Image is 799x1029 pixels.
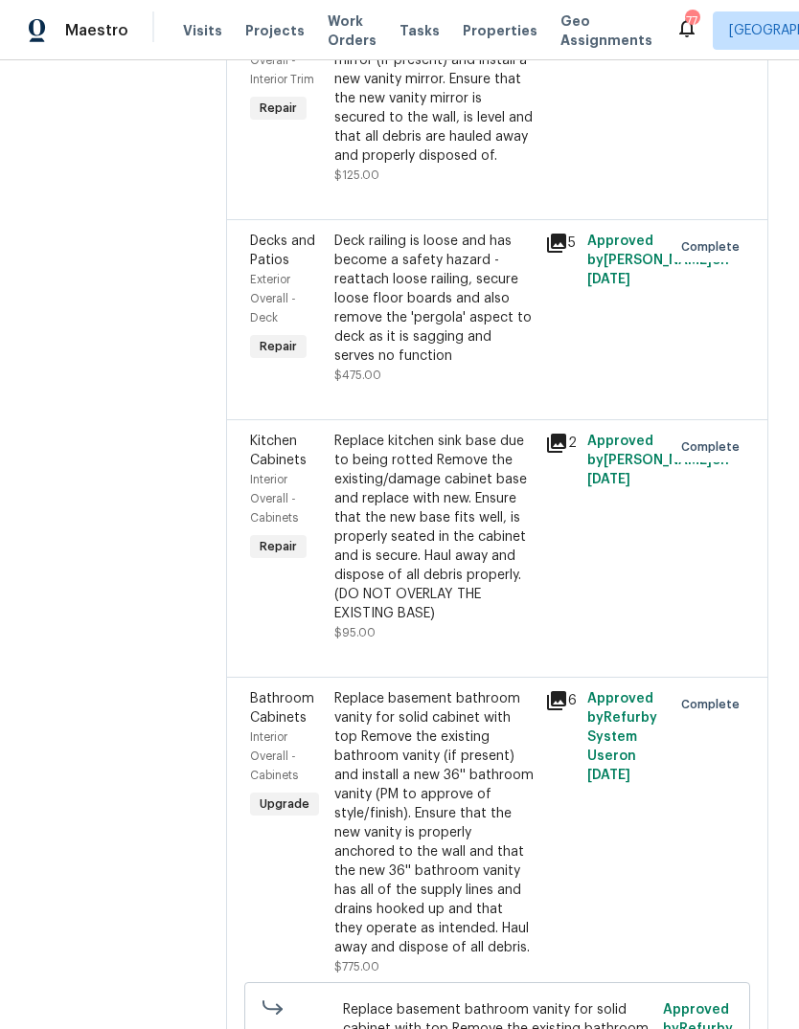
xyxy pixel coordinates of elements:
span: Kitchen Cabinets [250,435,307,467]
span: Properties [463,21,537,40]
span: Projects [245,21,305,40]
span: [DATE] [587,473,630,486]
span: [DATE] [587,769,630,782]
span: Maestro [65,21,128,40]
span: Approved by [PERSON_NAME] on [587,235,729,286]
span: Bathroom Cabinets [250,692,314,725]
span: Visits [183,21,222,40]
span: Interior Overall - Cabinets [250,731,298,781]
span: Complete [681,237,747,257]
span: Approved by Refurby System User on [587,692,657,782]
span: Repair [252,337,305,356]
div: Replace basement bathroom vanity for solid cabinet with top Remove the existing bathroom vanity (... [334,689,534,957]
span: $775.00 [334,961,379,973]
span: Complete [681,437,747,457]
span: Exterior Overall - Deck [250,274,296,324]
div: 77 [685,11,698,31]
div: Deck railing is loose and has become a safety hazard - reattach loose railing, secure loose floor... [334,232,534,366]
span: $95.00 [334,627,376,638]
span: Repair [252,537,305,556]
div: 6 [545,689,576,712]
span: Tasks [399,24,440,37]
span: Approved by [PERSON_NAME] on [587,435,729,486]
span: Complete [681,695,747,714]
span: Geo Assignments [560,11,652,50]
span: Interior Overall - Cabinets [250,474,298,524]
span: Work Orders [328,11,377,50]
span: Interior Overall - Interior Trim [250,35,314,85]
span: [DATE] [587,273,630,286]
span: Decks and Patios [250,235,315,267]
span: $125.00 [334,169,379,181]
div: Replace kitchen sink base due to being rotted Remove the existing/damage cabinet base and replace... [334,432,534,623]
span: Upgrade [252,794,317,814]
div: 5 [545,232,576,255]
span: Repair [252,99,305,118]
span: $475.00 [334,369,381,381]
div: 2 [545,432,576,455]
